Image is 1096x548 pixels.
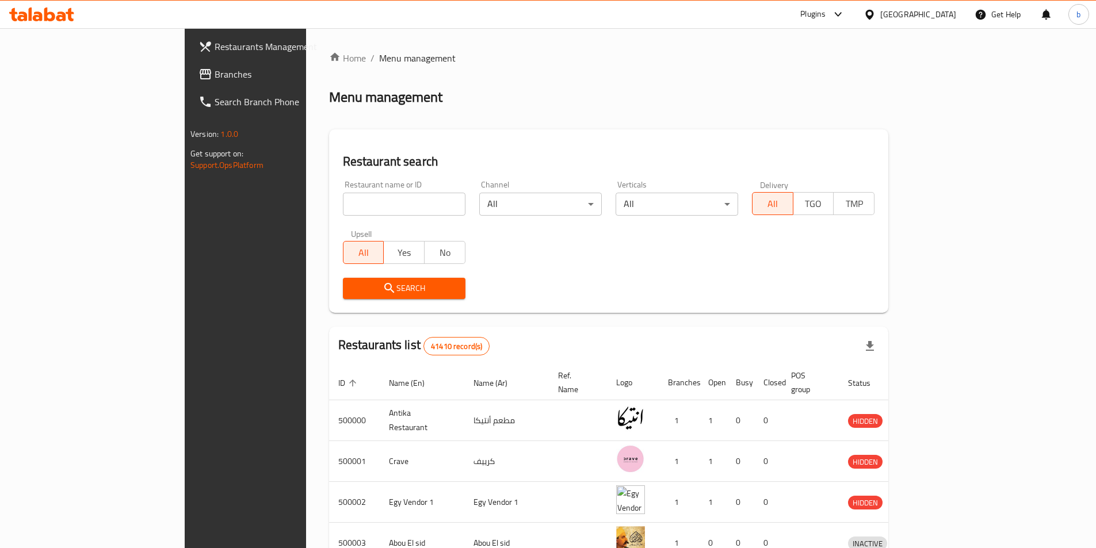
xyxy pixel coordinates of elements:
[838,196,870,212] span: TMP
[752,192,793,215] button: All
[329,51,888,65] nav: breadcrumb
[348,244,380,261] span: All
[848,376,885,390] span: Status
[848,415,883,428] span: HIDDEN
[473,376,522,390] span: Name (Ar)
[379,51,456,65] span: Menu management
[833,192,874,215] button: TMP
[479,193,602,216] div: All
[848,455,883,469] div: HIDDEN
[464,482,549,523] td: Egy Vendor 1
[343,153,874,170] h2: Restaurant search
[189,60,368,88] a: Branches
[189,88,368,116] a: Search Branch Phone
[699,400,727,441] td: 1
[388,244,420,261] span: Yes
[371,51,375,65] li: /
[189,33,368,60] a: Restaurants Management
[380,482,464,523] td: Egy Vendor 1
[607,365,659,400] th: Logo
[793,192,834,215] button: TGO
[338,376,360,390] span: ID
[727,400,754,441] td: 0
[659,400,699,441] td: 1
[190,146,243,161] span: Get support on:
[343,193,465,216] input: Search for restaurant name or ID..
[1076,8,1080,21] span: b
[699,365,727,400] th: Open
[338,336,490,355] h2: Restaurants list
[380,441,464,482] td: Crave
[215,40,358,53] span: Restaurants Management
[389,376,440,390] span: Name (En)
[190,127,219,141] span: Version:
[800,7,826,21] div: Plugins
[424,341,489,352] span: 41410 record(s)
[215,67,358,81] span: Branches
[190,158,264,173] a: Support.OpsPlatform
[754,441,782,482] td: 0
[558,369,593,396] span: Ref. Name
[754,400,782,441] td: 0
[464,400,549,441] td: مطعم أنتيكا
[880,8,956,21] div: [GEOGRAPHIC_DATA]
[343,241,384,264] button: All
[343,278,465,299] button: Search
[699,441,727,482] td: 1
[699,482,727,523] td: 1
[380,400,464,441] td: Antika Restaurant
[798,196,830,212] span: TGO
[616,485,645,514] img: Egy Vendor 1
[727,441,754,482] td: 0
[616,404,645,432] img: Antika Restaurant
[616,444,645,473] img: Crave
[220,127,238,141] span: 1.0.0
[754,482,782,523] td: 0
[423,337,490,355] div: Total records count
[616,193,738,216] div: All
[848,455,883,469] span: HIDDEN
[659,482,699,523] td: 1
[848,496,883,509] div: HIDDEN
[856,332,884,360] div: Export file
[754,365,782,400] th: Closed
[215,95,358,109] span: Search Branch Phone
[757,196,789,212] span: All
[848,496,883,509] span: HIDDEN
[429,244,461,261] span: No
[791,369,825,396] span: POS group
[760,181,789,189] label: Delivery
[727,482,754,523] td: 0
[351,229,372,237] label: Upsell
[464,441,549,482] td: كرييف
[659,441,699,482] td: 1
[659,365,699,400] th: Branches
[424,241,465,264] button: No
[383,241,425,264] button: Yes
[352,281,456,296] span: Search
[329,88,442,106] h2: Menu management
[848,414,883,428] div: HIDDEN
[727,365,754,400] th: Busy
